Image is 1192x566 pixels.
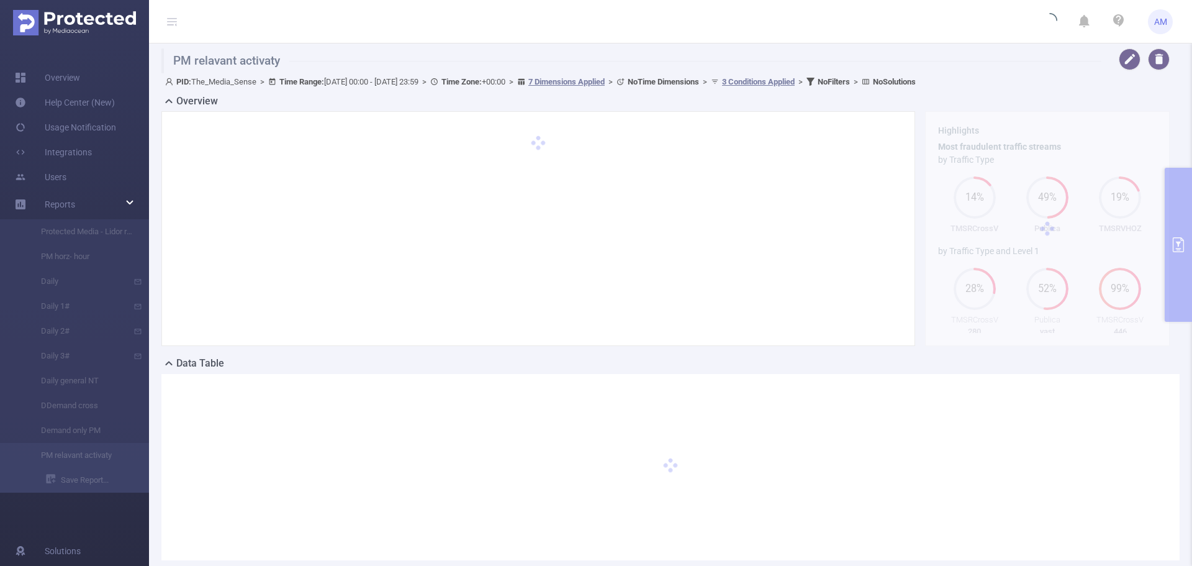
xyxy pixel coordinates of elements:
a: Help Center (New) [15,90,115,115]
a: Reports [45,192,75,217]
b: PID: [176,77,191,86]
span: > [505,77,517,86]
span: Reports [45,199,75,209]
b: No Time Dimensions [628,77,699,86]
b: Time Range: [279,77,324,86]
h2: Data Table [176,356,224,371]
a: Usage Notification [15,115,116,140]
b: No Filters [818,77,850,86]
i: icon: user [165,78,176,86]
a: Users [15,165,66,189]
a: Integrations [15,140,92,165]
b: No Solutions [873,77,916,86]
b: Time Zone: [441,77,482,86]
span: > [605,77,616,86]
u: 7 Dimensions Applied [528,77,605,86]
span: > [850,77,862,86]
img: Protected Media [13,10,136,35]
i: icon: loading [1042,13,1057,30]
h1: PM relavant activaty [161,48,1101,73]
span: > [699,77,711,86]
h2: Overview [176,94,218,109]
span: > [418,77,430,86]
span: Solutions [45,539,81,564]
span: > [256,77,268,86]
a: Overview [15,65,80,90]
u: 3 Conditions Applied [722,77,795,86]
span: > [795,77,806,86]
span: AM [1154,9,1167,34]
span: The_Media_Sense [DATE] 00:00 - [DATE] 23:59 +00:00 [165,77,916,86]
